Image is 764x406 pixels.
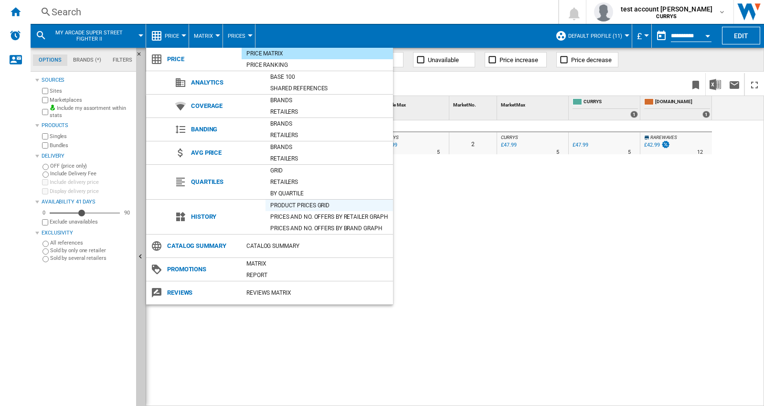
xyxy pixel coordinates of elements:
div: Catalog Summary [242,241,393,251]
div: Price Ranking [242,60,393,70]
div: Brands [265,142,393,152]
span: Promotions [162,263,242,276]
div: Shared references [265,84,393,93]
div: Retailers [265,177,393,187]
div: Report [242,270,393,280]
span: Reviews [162,286,242,299]
div: Retailers [265,154,393,163]
span: Coverage [186,99,265,113]
div: Matrix [242,259,393,268]
div: Brands [265,119,393,128]
div: Retailers [265,107,393,117]
span: Analytics [186,76,265,89]
div: Product prices grid [265,201,393,210]
div: REVIEWS Matrix [242,288,393,298]
div: Brands [265,96,393,105]
div: Prices and No. offers by retailer graph [265,212,393,222]
span: Quartiles [186,175,265,189]
div: Price Matrix [242,49,393,58]
div: Base 100 [265,72,393,82]
div: Grid [265,166,393,175]
div: By quartile [265,189,393,198]
span: Avg price [186,146,265,160]
span: Price [162,53,242,66]
span: Catalog Summary [162,239,242,253]
div: Prices and No. offers by brand graph [265,224,393,233]
div: Retailers [265,130,393,140]
span: Banding [186,123,265,136]
span: History [186,210,265,224]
